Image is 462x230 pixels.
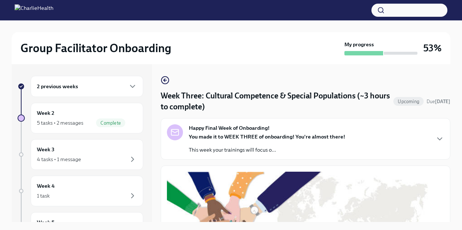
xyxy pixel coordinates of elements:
h6: 2 previous weeks [37,82,78,90]
h2: Group Facilitator Onboarding [20,41,171,55]
p: This week your trainings will focus o... [189,146,345,153]
span: September 29th, 2025 10:00 [427,98,450,105]
a: Week 25 tasks • 2 messagesComplete [18,103,143,133]
div: 1 task [37,192,50,199]
strong: You made it to WEEK THREE of onboarding! You're almost there! [189,133,345,140]
div: 4 tasks • 1 message [37,156,81,163]
span: Due [427,99,450,104]
strong: Happy Final Week of Onboarding! [189,124,270,132]
h6: Week 4 [37,182,55,190]
a: Week 41 task [18,176,143,206]
h6: Week 5 [37,218,54,226]
span: Complete [96,120,125,126]
h6: Week 2 [37,109,54,117]
div: 2 previous weeks [31,76,143,97]
h6: Week 3 [37,145,54,153]
strong: [DATE] [435,99,450,104]
div: 5 tasks • 2 messages [37,119,83,126]
a: Week 34 tasks • 1 message [18,139,143,170]
span: Upcoming [393,99,424,104]
h3: 53% [423,42,442,55]
h4: Week Three: Cultural Competence & Special Populations (~3 hours to complete) [161,90,390,112]
img: CharlieHealth [15,4,53,16]
strong: My progress [344,41,374,48]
